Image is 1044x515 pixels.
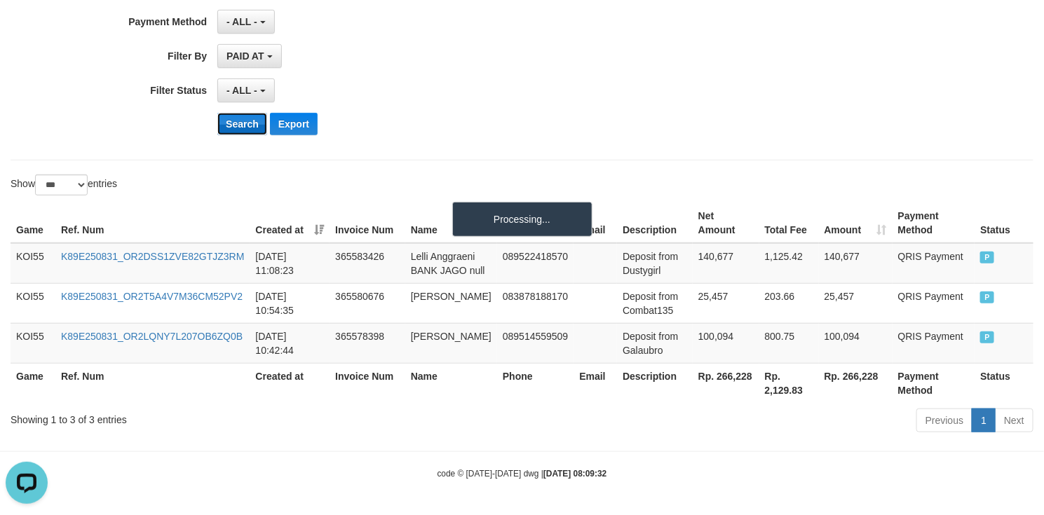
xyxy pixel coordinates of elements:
[617,243,693,284] td: Deposit from Dustygirl
[819,363,893,403] th: Rp. 266,228
[61,331,243,342] a: K89E250831_OR2LQNY7L207OB6ZQ0B
[330,203,405,243] th: Invoice Num
[270,113,318,135] button: Export
[693,283,759,323] td: 25,457
[893,243,975,284] td: QRIS Payment
[217,113,267,135] button: Search
[497,363,574,403] th: Phone
[893,203,975,243] th: Payment Method
[693,203,759,243] th: Net Amount
[250,363,330,403] th: Created at
[893,323,975,363] td: QRIS Payment
[330,283,405,323] td: 365580676
[497,283,574,323] td: 083878188170
[250,283,330,323] td: [DATE] 10:54:35
[405,323,497,363] td: [PERSON_NAME]
[759,243,819,284] td: 1,125.42
[405,363,497,403] th: Name
[6,6,48,48] button: Open LiveChat chat widget
[617,363,693,403] th: Description
[11,407,424,427] div: Showing 1 to 3 of 3 entries
[893,363,975,403] th: Payment Method
[893,283,975,323] td: QRIS Payment
[61,251,244,262] a: K89E250831_OR2DSS1ZVE82GTJZ3RM
[574,203,617,243] th: Email
[405,203,497,243] th: Name
[11,174,117,195] label: Show entries
[543,469,606,479] strong: [DATE] 08:09:32
[217,44,281,68] button: PAID AT
[11,323,55,363] td: KOI55
[217,10,274,34] button: - ALL -
[405,283,497,323] td: [PERSON_NAME]
[330,323,405,363] td: 365578398
[819,323,893,363] td: 100,094
[759,363,819,403] th: Rp. 2,129.83
[330,243,405,284] td: 365583426
[819,203,893,243] th: Amount: activate to sort column ascending
[11,363,55,403] th: Game
[497,323,574,363] td: 089514559509
[693,323,759,363] td: 100,094
[35,174,88,195] select: Showentries
[759,283,819,323] td: 203.66
[11,283,55,323] td: KOI55
[250,243,330,284] td: [DATE] 11:08:23
[972,408,996,432] a: 1
[226,85,257,96] span: - ALL -
[405,243,497,284] td: Lelli Anggraeni BANK JAGO null
[226,50,264,62] span: PAID AT
[55,363,250,403] th: Ref. Num
[617,203,693,243] th: Description
[55,203,250,243] th: Ref. Num
[217,78,274,102] button: - ALL -
[226,16,257,27] span: - ALL -
[617,323,693,363] td: Deposit from Galaubro
[693,363,759,403] th: Rp. 266,228
[617,283,693,323] td: Deposit from Combat135
[916,408,972,432] a: Previous
[61,291,243,302] a: K89E250831_OR2T5A4V7M36CM52PV2
[980,331,994,343] span: PAID
[438,469,607,479] small: code © [DATE]-[DATE] dwg |
[759,203,819,243] th: Total Fee
[250,203,330,243] th: Created at: activate to sort column ascending
[980,252,994,263] span: PAID
[975,203,1033,243] th: Status
[330,363,405,403] th: Invoice Num
[574,363,617,403] th: Email
[975,363,1033,403] th: Status
[452,202,592,237] div: Processing...
[11,243,55,284] td: KOI55
[497,243,574,284] td: 089522418570
[995,408,1033,432] a: Next
[819,283,893,323] td: 25,457
[980,291,994,303] span: PAID
[819,243,893,284] td: 140,677
[759,323,819,363] td: 800.75
[693,243,759,284] td: 140,677
[250,323,330,363] td: [DATE] 10:42:44
[11,203,55,243] th: Game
